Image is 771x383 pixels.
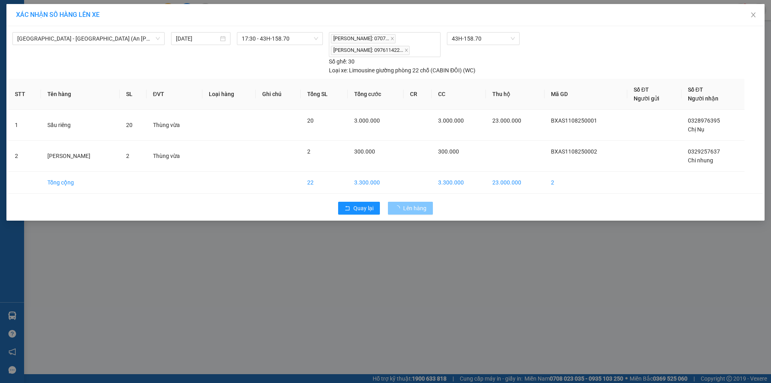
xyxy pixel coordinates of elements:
span: 300.000 [354,148,375,155]
div: Gửi: Bến xe An Sương [6,47,69,64]
th: Mã GD [545,79,627,110]
div: 30 [329,57,355,66]
span: close [404,48,408,52]
span: BXAS1108250002 [551,148,597,155]
th: Tổng cước [348,79,404,110]
span: 2 [126,153,129,159]
button: Close [742,4,765,27]
span: Số ĐT [688,86,703,93]
text: BXAS1108250002 [45,34,109,43]
span: rollback [345,205,350,212]
span: BXAS1108250001 [551,117,597,124]
div: Nhận: Văn phòng [GEOGRAPHIC_DATA] [73,47,147,64]
span: 23.000.000 [492,117,521,124]
th: Tên hàng [41,79,119,110]
button: rollbackQuay lại [338,202,380,215]
td: [PERSON_NAME] [41,141,119,172]
div: Limousine giường phòng 22 chỗ (CABIN ĐÔI) (WC) [329,66,475,75]
td: Thùng vừa [147,110,202,141]
span: 2 [307,148,310,155]
span: 0328976395 [688,117,720,124]
span: [PERSON_NAME]: 0707... [331,34,396,43]
span: XÁC NHẬN SỐ HÀNG LÊN XE [16,11,100,18]
th: Tổng SL [301,79,347,110]
span: Quay lại [353,204,373,213]
span: 17:30 - 43H-158.70 [242,33,318,45]
span: 3.000.000 [438,117,464,124]
th: Loại hàng [202,79,256,110]
th: Thu hộ [486,79,545,110]
td: Tổng cộng [41,172,119,194]
th: CR [404,79,432,110]
span: Người gửi [634,95,659,102]
td: 3.300.000 [432,172,486,194]
td: Sầu riêng [41,110,119,141]
span: Chị Nụ [688,126,704,133]
span: Sài Gòn - Đà Nẵng (An Sương) [17,33,160,45]
span: [PERSON_NAME]: 097611422... [331,46,410,55]
th: ĐVT [147,79,202,110]
th: SL [120,79,147,110]
span: Người nhận [688,95,718,102]
button: Lên hàng [388,202,433,215]
span: close [750,12,757,18]
span: 43H-158.70 [452,33,514,45]
span: close [390,37,394,41]
span: Số ĐT [634,86,649,93]
span: Số ghế: [329,57,347,66]
td: 22 [301,172,347,194]
span: 0329257637 [688,148,720,155]
th: STT [8,79,41,110]
span: Lên hàng [403,204,426,213]
span: Chi nhung [688,157,713,164]
td: 2 [545,172,627,194]
span: 300.000 [438,148,459,155]
span: Loại xe: [329,66,348,75]
input: 11/08/2025 [176,34,218,43]
td: 1 [8,110,41,141]
td: 23.000.000 [486,172,545,194]
span: 20 [307,117,314,124]
span: 20 [126,122,133,128]
th: Ghi chú [256,79,301,110]
span: loading [394,205,403,211]
td: Thùng vừa [147,141,202,172]
td: 3.300.000 [348,172,404,194]
span: 3.000.000 [354,117,380,124]
th: CC [432,79,486,110]
td: 2 [8,141,41,172]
